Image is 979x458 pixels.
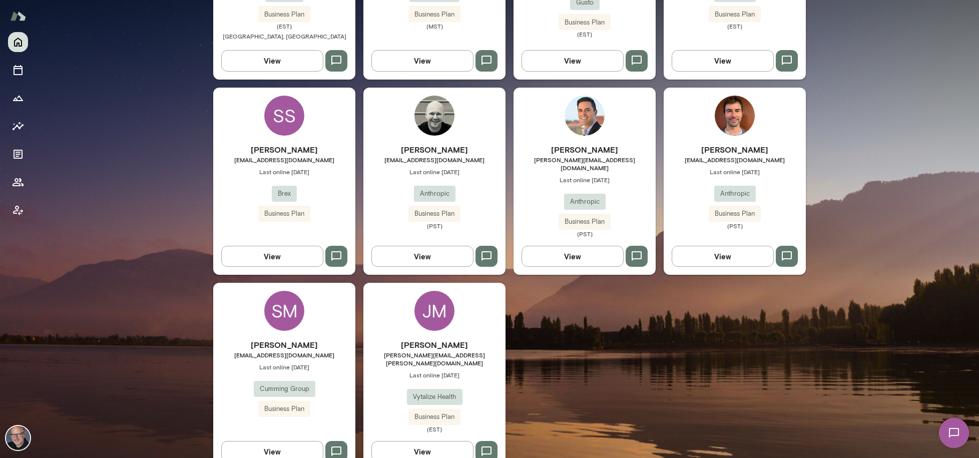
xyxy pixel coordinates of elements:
span: (EST) [664,22,806,30]
button: Home [8,32,28,52]
button: View [371,50,473,71]
h6: [PERSON_NAME] [213,339,355,351]
span: Anthropic [564,197,606,207]
span: Vytalize Health [407,392,462,402]
span: Last online [DATE] [213,363,355,371]
span: Business Plan [559,217,611,227]
button: View [522,50,624,71]
h6: [PERSON_NAME] [213,144,355,156]
img: Michael Sellitto [565,96,605,136]
span: Brex [272,189,297,199]
img: Ryan Bergauer [414,96,454,136]
span: [EMAIL_ADDRESS][DOMAIN_NAME] [213,156,355,164]
span: (PST) [514,230,656,238]
button: Growth Plan [8,88,28,108]
span: [EMAIL_ADDRESS][DOMAIN_NAME] [363,156,506,164]
span: [GEOGRAPHIC_DATA], [GEOGRAPHIC_DATA] [223,33,346,40]
img: Nick Gould [6,426,30,450]
button: Documents [8,144,28,164]
span: [PERSON_NAME][EMAIL_ADDRESS][PERSON_NAME][DOMAIN_NAME] [363,351,506,367]
span: Anthropic [414,189,455,199]
span: Business Plan [408,412,460,422]
h6: [PERSON_NAME] [363,339,506,351]
span: (EST) [213,22,355,30]
img: Francesco Mosconi [715,96,755,136]
h6: [PERSON_NAME] [363,144,506,156]
button: View [672,246,774,267]
div: SS [264,96,304,136]
h6: [PERSON_NAME] [664,144,806,156]
span: Last online [DATE] [514,176,656,184]
img: Mento [10,7,26,26]
button: Members [8,172,28,192]
span: [EMAIL_ADDRESS][DOMAIN_NAME] [213,351,355,359]
span: Last online [DATE] [664,168,806,176]
span: (PST) [363,222,506,230]
span: (MST) [363,22,506,30]
span: Business Plan [408,209,460,219]
span: Business Plan [559,18,611,28]
span: Business Plan [709,209,761,219]
button: View [371,246,473,267]
span: Business Plan [258,404,310,414]
span: Last online [DATE] [363,168,506,176]
span: Anthropic [714,189,756,199]
button: View [221,246,323,267]
button: Client app [8,200,28,220]
span: (PST) [664,222,806,230]
span: (EST) [363,425,506,433]
button: View [221,50,323,71]
h6: [PERSON_NAME] [514,144,656,156]
span: Business Plan [408,10,460,20]
span: Last online [DATE] [213,168,355,176]
button: Insights [8,116,28,136]
span: [PERSON_NAME][EMAIL_ADDRESS][DOMAIN_NAME] [514,156,656,172]
span: Last online [DATE] [363,371,506,379]
span: Business Plan [258,10,310,20]
button: Sessions [8,60,28,80]
button: View [522,246,624,267]
span: Business Plan [709,10,761,20]
span: Cumming Group [254,384,315,394]
span: (EST) [514,30,656,38]
button: View [672,50,774,71]
span: [EMAIL_ADDRESS][DOMAIN_NAME] [664,156,806,164]
div: SM [264,291,304,331]
div: JM [414,291,454,331]
span: Business Plan [258,209,310,219]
